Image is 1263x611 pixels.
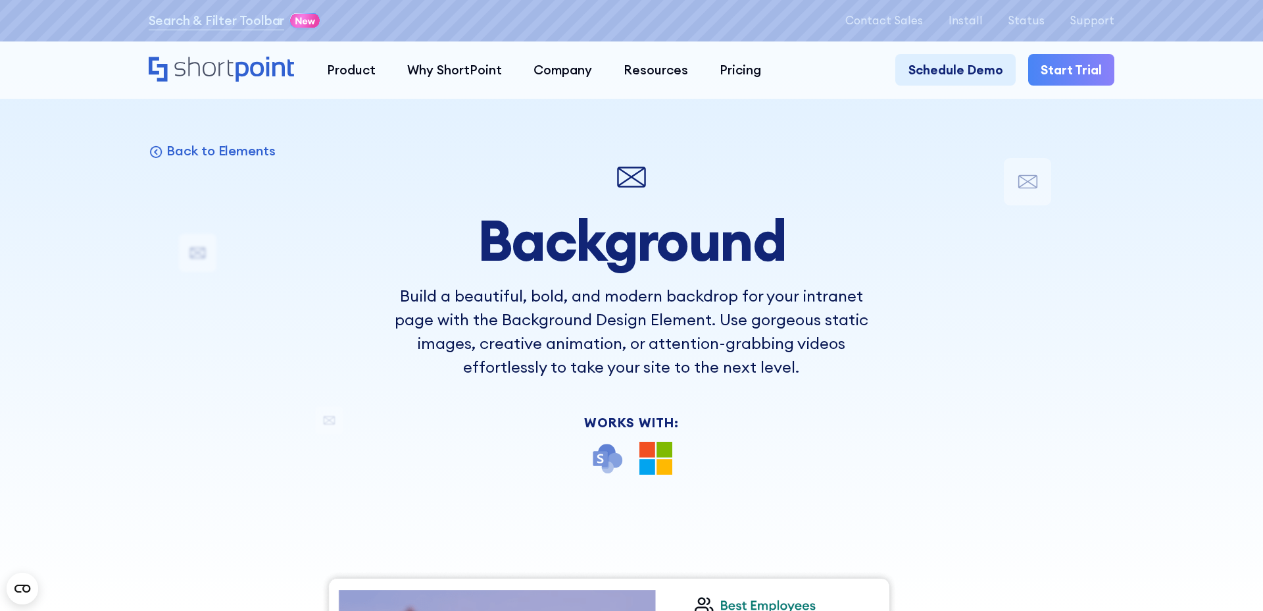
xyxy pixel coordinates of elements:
[1070,14,1114,27] a: Support
[624,61,688,80] div: Resources
[608,54,704,86] a: Resources
[704,54,777,86] a: Pricing
[591,442,624,475] img: SharePoint icon
[612,158,651,196] img: Background
[395,209,868,271] h1: Background
[949,14,983,27] a: Install
[166,142,276,159] p: Back to Elements
[1008,14,1045,27] a: Status
[327,61,376,80] div: Product
[518,54,608,86] a: Company
[7,573,38,604] button: Open CMP widget
[895,54,1015,86] a: Schedule Demo
[639,442,672,475] img: Microsoft 365 logo
[311,54,391,86] a: Product
[407,61,502,80] div: Why ShortPoint
[720,61,761,80] div: Pricing
[149,11,285,30] a: Search & Filter Toolbar
[845,14,923,27] a: Contact Sales
[1197,548,1263,611] iframe: Chat Widget
[533,61,592,80] div: Company
[149,142,276,159] a: Back to Elements
[149,57,295,84] a: Home
[395,417,868,429] div: Works With:
[391,54,518,86] a: Why ShortPoint
[395,284,868,379] p: Build a beautiful, bold, and modern backdrop for your intranet page with the Background Design El...
[1028,54,1114,86] a: Start Trial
